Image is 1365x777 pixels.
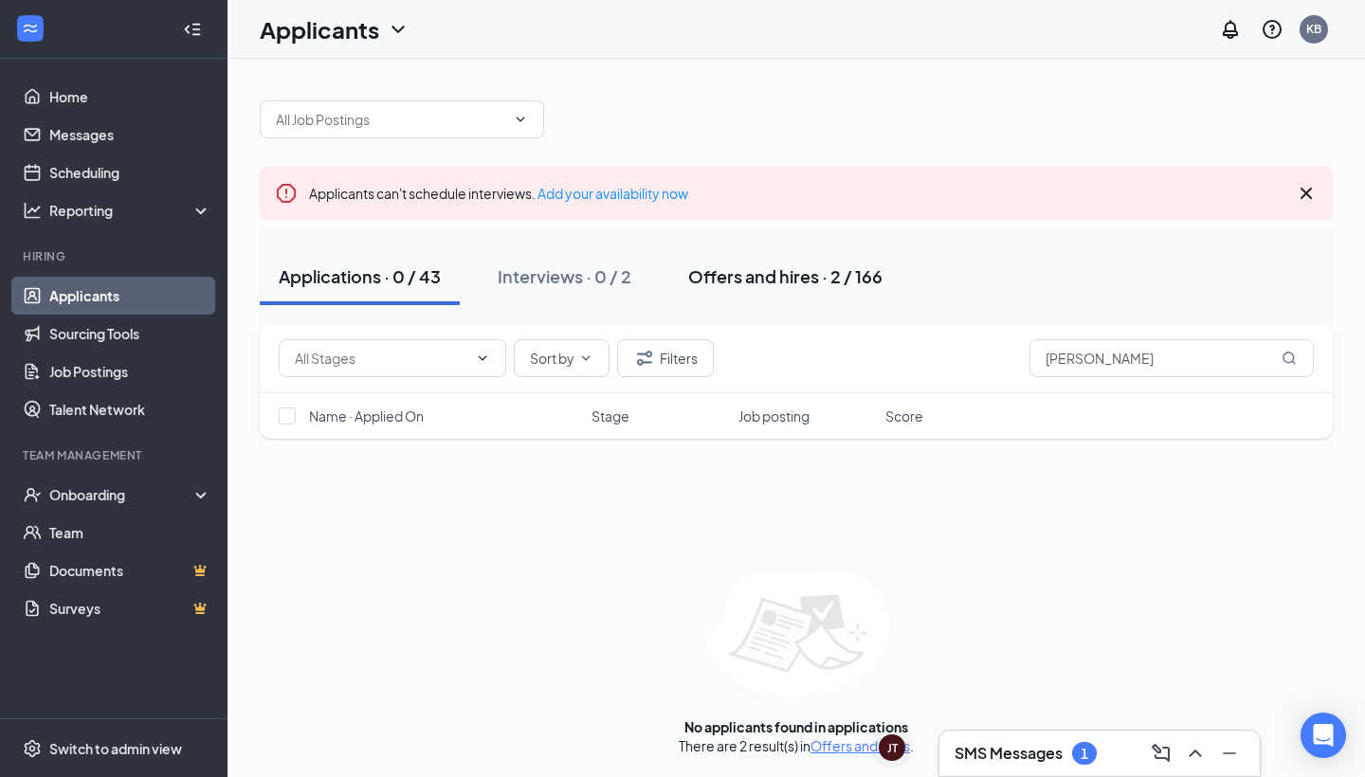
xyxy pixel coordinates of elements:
button: ChevronUp [1180,738,1210,768]
a: Scheduling [49,154,211,191]
svg: Settings [23,739,42,758]
span: Applicants can't schedule interviews. [309,185,688,202]
button: ComposeMessage [1146,738,1176,768]
svg: Notifications [1219,18,1242,41]
svg: ChevronDown [578,351,593,366]
svg: UserCheck [23,485,42,504]
svg: QuestionInfo [1261,18,1283,41]
div: 1 [1081,746,1088,762]
div: Reporting [49,201,212,220]
div: Offers and hires · 2 / 166 [688,264,883,288]
svg: ChevronDown [475,351,490,366]
svg: Minimize [1218,742,1241,765]
svg: ChevronDown [513,112,528,127]
span: Score [885,407,923,425]
span: Job posting [738,407,810,425]
div: No applicants found in applications [684,717,908,736]
a: DocumentsCrown [49,551,211,589]
svg: Cross [1295,182,1318,205]
svg: WorkstreamLogo [21,19,40,38]
a: Home [49,78,211,116]
h1: Applicants [260,13,379,45]
div: KB [1306,21,1321,37]
div: Interviews · 0 / 2 [498,264,631,288]
a: Job Postings [49,352,211,390]
svg: Analysis [23,201,42,220]
svg: MagnifyingGlass [1282,351,1297,366]
input: Search in applications [1029,339,1314,377]
div: Onboarding [49,485,195,504]
button: Sort byChevronDown [514,339,610,377]
button: Filter Filters [617,339,714,377]
button: Minimize [1214,738,1245,768]
a: Talent Network [49,390,211,428]
svg: Error [275,182,298,205]
input: All Job Postings [276,109,505,130]
svg: ChevronUp [1184,742,1207,765]
div: Team Management [23,447,208,463]
a: Applicants [49,277,211,315]
input: All Stages [295,348,467,369]
a: Offers and hires [810,737,910,754]
svg: ChevronDown [387,18,409,41]
span: Sort by [530,352,574,365]
div: Hiring [23,248,208,264]
a: Add your availability now [537,185,688,202]
span: Name · Applied On [309,407,424,425]
svg: Collapse [183,20,202,39]
div: Applications · 0 / 43 [279,264,441,288]
a: Team [49,514,211,551]
svg: Filter [633,347,656,370]
span: Stage [591,407,629,425]
div: Open Intercom Messenger [1301,713,1346,758]
h3: SMS Messages [955,743,1063,764]
img: empty-state [704,571,889,698]
div: Switch to admin view [49,739,182,758]
div: JT [887,740,898,756]
a: Sourcing Tools [49,315,211,352]
a: Messages [49,116,211,154]
div: There are 2 result(s) in . [679,736,914,755]
svg: ComposeMessage [1150,742,1173,765]
a: SurveysCrown [49,589,211,627]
